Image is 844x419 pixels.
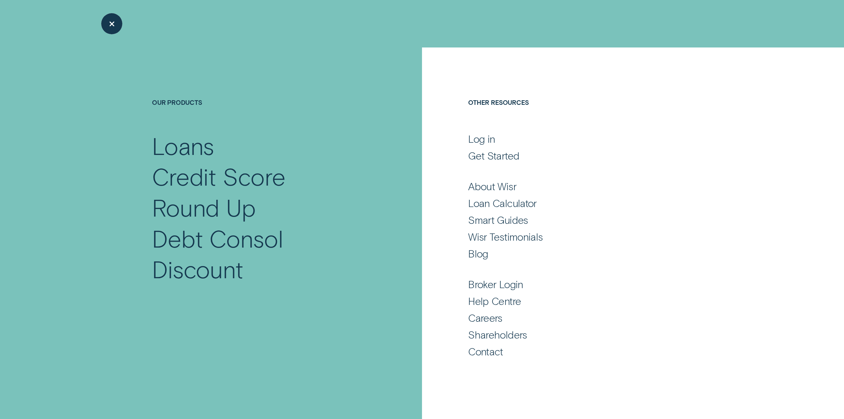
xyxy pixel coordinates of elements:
a: Broker Login [468,278,691,290]
a: About Wisr [468,180,691,193]
div: Wisr Testimonials [468,230,543,243]
a: Loan Calculator [468,196,691,209]
div: Help Centre [468,294,521,307]
a: Loans [152,130,373,161]
a: Blog [468,247,691,260]
div: Loan Calculator [468,196,537,209]
div: Broker Login [468,278,523,290]
a: Credit Score [152,161,373,192]
div: About Wisr [468,180,516,193]
a: Shareholders [468,328,691,341]
div: Contact [468,345,503,358]
div: Get Started [468,149,519,162]
div: Credit Score [152,161,286,192]
a: Contact [468,345,691,358]
div: Careers [468,311,502,324]
div: Smart Guides [468,213,528,226]
a: Log in [468,132,691,145]
a: Careers [468,311,691,324]
a: Smart Guides [468,213,691,226]
a: Debt Consol Discount [152,223,373,284]
a: Wisr Testimonials [468,230,691,243]
div: Shareholders [468,328,527,341]
a: Round Up [152,192,373,223]
a: Get Started [468,149,691,162]
div: Loans [152,130,214,161]
a: Help Centre [468,294,691,307]
h4: Our Products [152,98,373,130]
h4: Other Resources [468,98,691,130]
div: Log in [468,132,495,145]
div: Blog [468,247,488,260]
div: Round Up [152,192,256,223]
button: Close Menu [101,13,123,35]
